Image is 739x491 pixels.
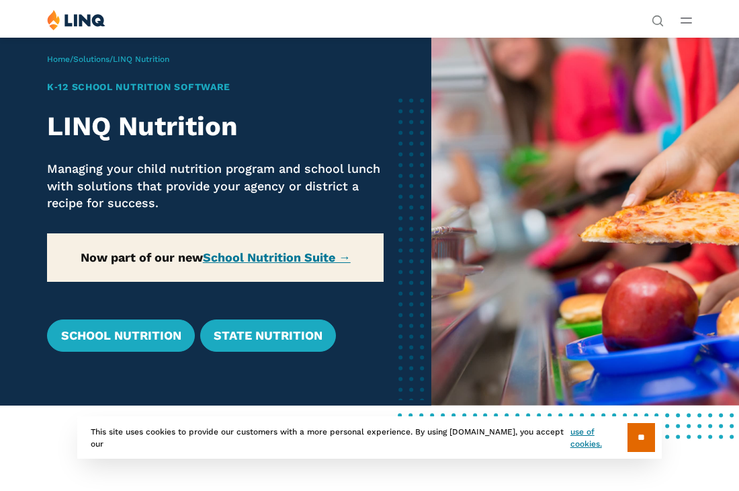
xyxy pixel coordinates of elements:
[652,9,664,26] nav: Utility Navigation
[431,37,739,406] img: Nutrition Overview Banner
[681,13,692,28] button: Open Main Menu
[203,250,351,264] a: School Nutrition Suite →
[570,426,627,450] a: use of cookies.
[81,250,351,264] strong: Now part of our new
[47,319,194,352] a: School Nutrition
[47,9,105,30] img: LINQ | K‑12 Software
[652,13,664,26] button: Open Search Bar
[47,110,238,142] strong: LINQ Nutrition
[77,416,662,459] div: This site uses cookies to provide our customers with a more personal experience. By using [DOMAIN...
[200,319,336,352] a: State Nutrition
[73,54,110,64] a: Solutions
[47,80,384,94] h1: K‑12 School Nutrition Software
[47,54,70,64] a: Home
[113,54,169,64] span: LINQ Nutrition
[47,160,384,212] p: Managing your child nutrition program and school lunch with solutions that provide your agency or...
[47,54,169,64] span: / /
